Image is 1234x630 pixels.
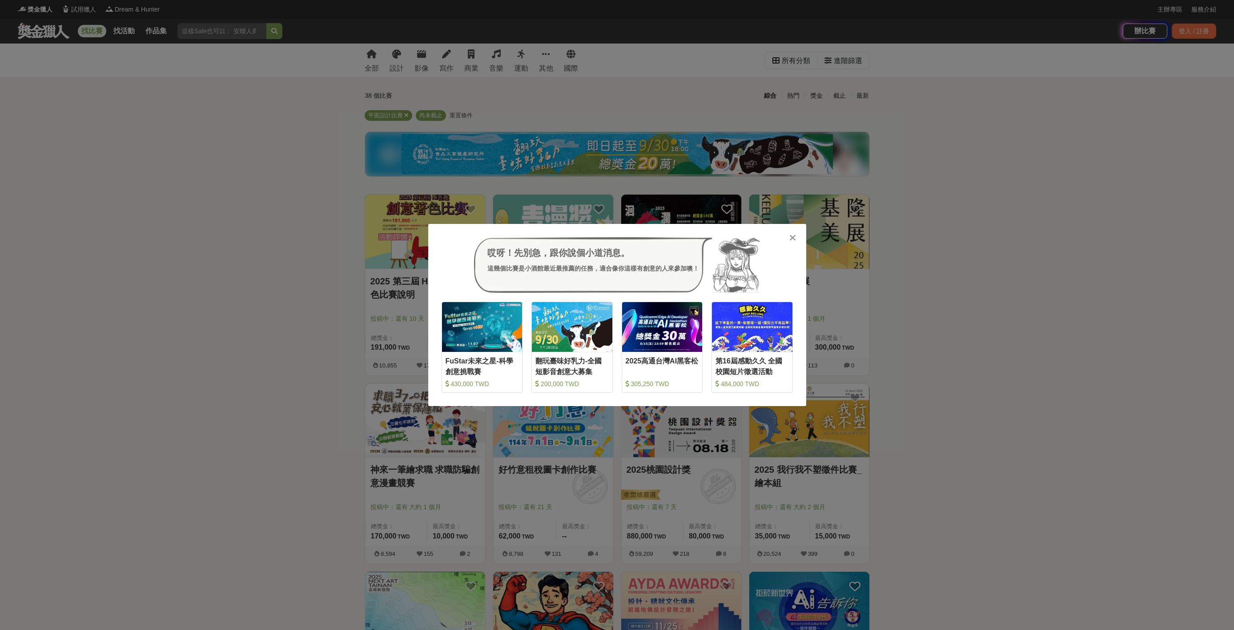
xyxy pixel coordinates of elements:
img: Cover Image [442,302,523,351]
img: Avatar [712,237,760,293]
div: 2025高通台灣AI黑客松 [626,356,699,376]
div: FuStar未來之星-科學創意挑戰賽 [446,356,519,376]
div: 200,000 TWD [535,379,609,388]
div: 第16屆感動久久 全國校園短片徵選活動 [715,356,789,376]
div: 484,000 TWD [715,379,789,388]
div: 翻玩臺味好乳力-全國短影音創意大募集 [535,356,609,376]
div: 哎呀！先別急，跟你說個小道消息。 [487,246,699,259]
a: Cover Image翻玩臺味好乳力-全國短影音創意大募集 200,000 TWD [531,302,613,393]
a: Cover Image2025高通台灣AI黑客松 305,250 TWD [622,302,703,393]
div: 430,000 TWD [446,379,519,388]
a: Cover Image第16屆感動久久 全國校園短片徵選活動 484,000 TWD [711,302,793,393]
img: Cover Image [622,302,703,351]
img: Cover Image [712,302,792,351]
div: 305,250 TWD [626,379,699,388]
img: Cover Image [532,302,612,351]
div: 這幾個比賽是小酒館最近最推薦的任務，適合像你這樣有創意的人來參加噢！ [487,264,699,273]
a: Cover ImageFuStar未來之星-科學創意挑戰賽 430,000 TWD [442,302,523,393]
